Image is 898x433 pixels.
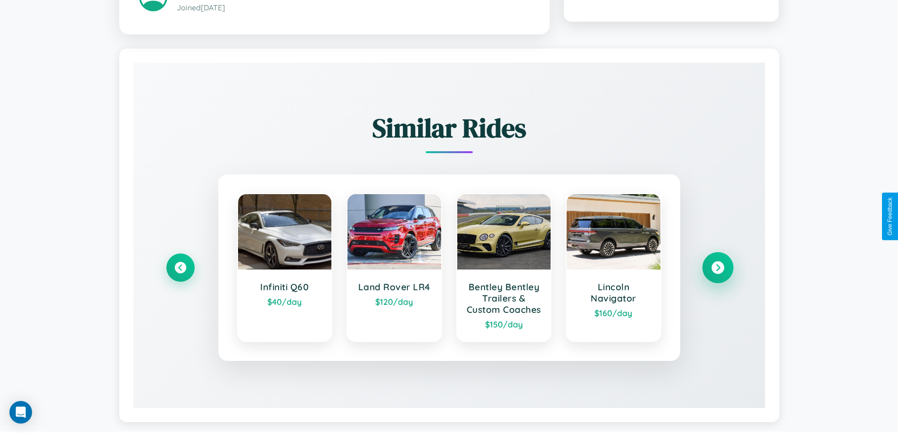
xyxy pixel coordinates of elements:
[357,281,432,293] h3: Land Rover LR4
[247,281,322,293] h3: Infiniti Q60
[456,193,552,342] a: Bentley Bentley Trailers & Custom Coaches$150/day
[566,193,661,342] a: Lincoln Navigator$160/day
[9,401,32,424] div: Open Intercom Messenger
[357,296,432,307] div: $ 120 /day
[887,197,893,236] div: Give Feedback
[346,193,442,342] a: Land Rover LR4$120/day
[576,281,651,304] h3: Lincoln Navigator
[237,193,333,342] a: Infiniti Q60$40/day
[467,281,542,315] h3: Bentley Bentley Trailers & Custom Coaches
[576,308,651,318] div: $ 160 /day
[247,296,322,307] div: $ 40 /day
[166,110,732,146] h2: Similar Rides
[177,1,530,15] p: Joined [DATE]
[467,319,542,329] div: $ 150 /day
